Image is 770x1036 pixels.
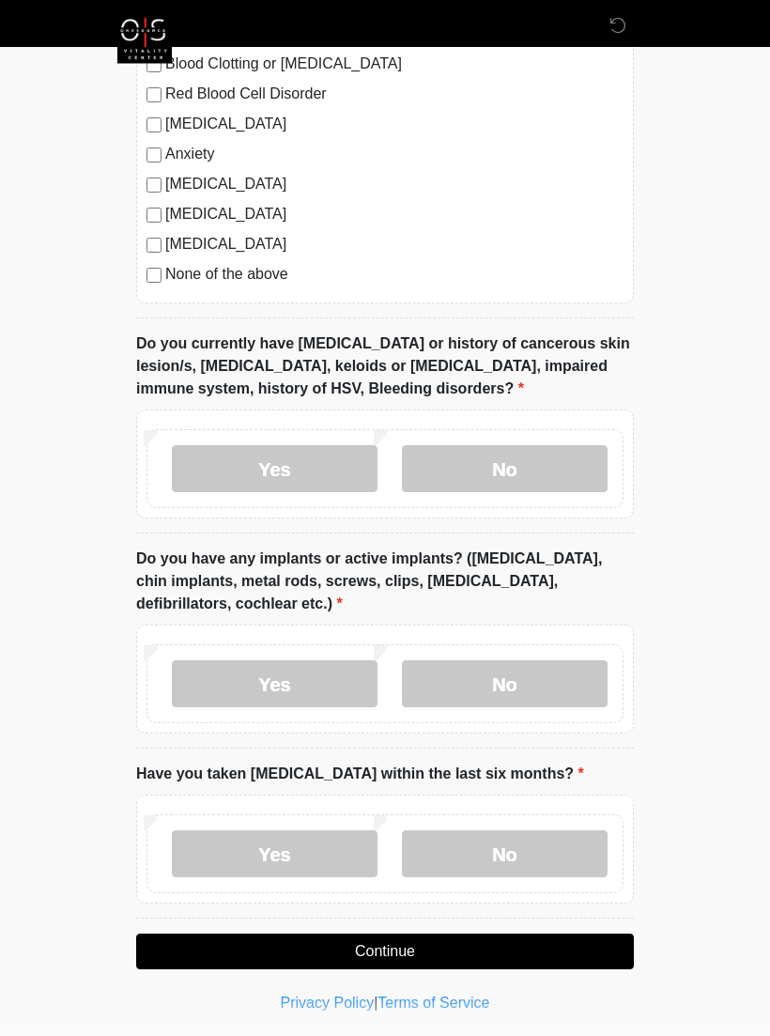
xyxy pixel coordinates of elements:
label: Yes [172,446,377,493]
label: [MEDICAL_DATA] [165,174,624,196]
label: Red Blood Cell Disorder [165,84,624,106]
label: No [402,831,608,878]
label: No [402,446,608,493]
img: OneSource Vitality Logo [117,14,172,64]
label: Do you have any implants or active implants? ([MEDICAL_DATA], chin implants, metal rods, screws, ... [136,549,634,616]
input: None of the above [146,269,162,284]
label: [MEDICAL_DATA] [165,234,624,256]
input: [MEDICAL_DATA] [146,209,162,224]
a: Terms of Service [377,996,489,1012]
label: Yes [172,831,377,878]
a: | [374,996,377,1012]
label: No [402,661,608,708]
label: Do you currently have [MEDICAL_DATA] or history of cancerous skin lesion/s, [MEDICAL_DATA], keloi... [136,333,634,401]
label: [MEDICAL_DATA] [165,204,624,226]
input: Anxiety [146,148,162,163]
input: [MEDICAL_DATA] [146,178,162,193]
label: Yes [172,661,377,708]
label: [MEDICAL_DATA] [165,114,624,136]
button: Continue [136,935,634,970]
label: Anxiety [165,144,624,166]
label: Have you taken [MEDICAL_DATA] within the last six months? [136,764,584,786]
label: None of the above [165,264,624,286]
a: Privacy Policy [281,996,375,1012]
input: [MEDICAL_DATA] [146,118,162,133]
input: Red Blood Cell Disorder [146,88,162,103]
input: [MEDICAL_DATA] [146,239,162,254]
